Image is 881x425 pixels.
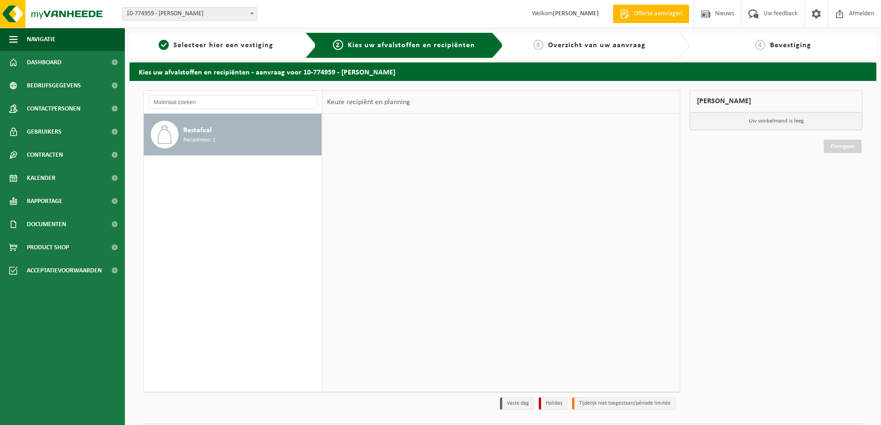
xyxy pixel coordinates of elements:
[129,62,876,80] h2: Kies uw afvalstoffen en recipiënten - aanvraag voor 10-774959 - [PERSON_NAME]
[27,51,62,74] span: Dashboard
[770,42,811,49] span: Bevestiging
[322,91,415,114] div: Keuze recipiënt en planning
[27,236,69,259] span: Product Shop
[122,7,257,21] span: 10-774959 - SCHEIRIS DANNY - MARIAKERKE
[144,114,322,155] button: Restafval Recipiënten: 1
[539,397,567,410] li: Holiday
[348,42,475,49] span: Kies uw afvalstoffen en recipiënten
[500,397,534,410] li: Vaste dag
[533,40,543,50] span: 3
[123,7,257,20] span: 10-774959 - SCHEIRIS DANNY - MARIAKERKE
[27,28,55,51] span: Navigatie
[27,143,63,166] span: Contracten
[755,40,765,50] span: 4
[690,90,863,112] div: [PERSON_NAME]
[824,140,862,153] a: Doorgaan
[27,120,62,143] span: Gebruikers
[553,10,599,17] strong: [PERSON_NAME]
[134,40,298,51] a: 1Selecteer hier een vestiging
[183,125,212,136] span: Restafval
[159,40,169,50] span: 1
[27,97,80,120] span: Contactpersonen
[613,5,689,23] a: Offerte aanvragen
[183,136,216,145] span: Recipiënten: 1
[27,166,55,190] span: Kalender
[27,213,66,236] span: Documenten
[333,40,343,50] span: 2
[690,112,862,130] p: Uw winkelmand is leeg
[27,190,62,213] span: Rapportage
[548,42,646,49] span: Overzicht van uw aanvraag
[572,397,676,410] li: Tijdelijk niet toegestaan/période limitée
[27,74,81,97] span: Bedrijfsgegevens
[148,95,317,109] input: Materiaal zoeken
[632,9,684,18] span: Offerte aanvragen
[27,259,102,282] span: Acceptatievoorwaarden
[173,42,273,49] span: Selecteer hier een vestiging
